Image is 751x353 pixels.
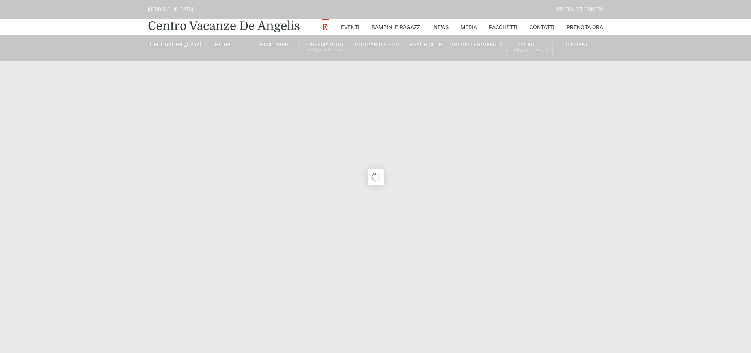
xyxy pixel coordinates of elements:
[350,41,401,48] a: Ristoranti & Bar
[300,41,350,56] a: SistemazioniRooms & Suites
[529,19,555,35] a: Contatti
[300,47,350,55] small: Rooms & Suites
[401,41,451,48] a: Beach Club
[502,41,552,56] a: SportAll Season Tennis
[434,19,449,35] a: News
[567,19,603,35] a: Prenota Ora
[371,19,422,35] a: Bambini e Ragazzi
[198,41,249,48] a: Hotel
[460,19,477,35] a: Media
[148,6,193,13] div: [GEOGRAPHIC_DATA]
[451,41,502,48] a: Intrattenimento
[148,18,300,34] a: Centro Vacanze De Angelis
[341,19,360,35] a: Eventi
[148,41,198,48] a: [GEOGRAPHIC_DATA]
[502,47,552,55] small: All Season Tennis
[557,6,603,13] div: Riviera Del Conero
[489,19,518,35] a: Pacchetti
[566,41,590,48] span: Italiano
[249,41,300,48] a: Exclusive
[553,41,603,48] a: Italiano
